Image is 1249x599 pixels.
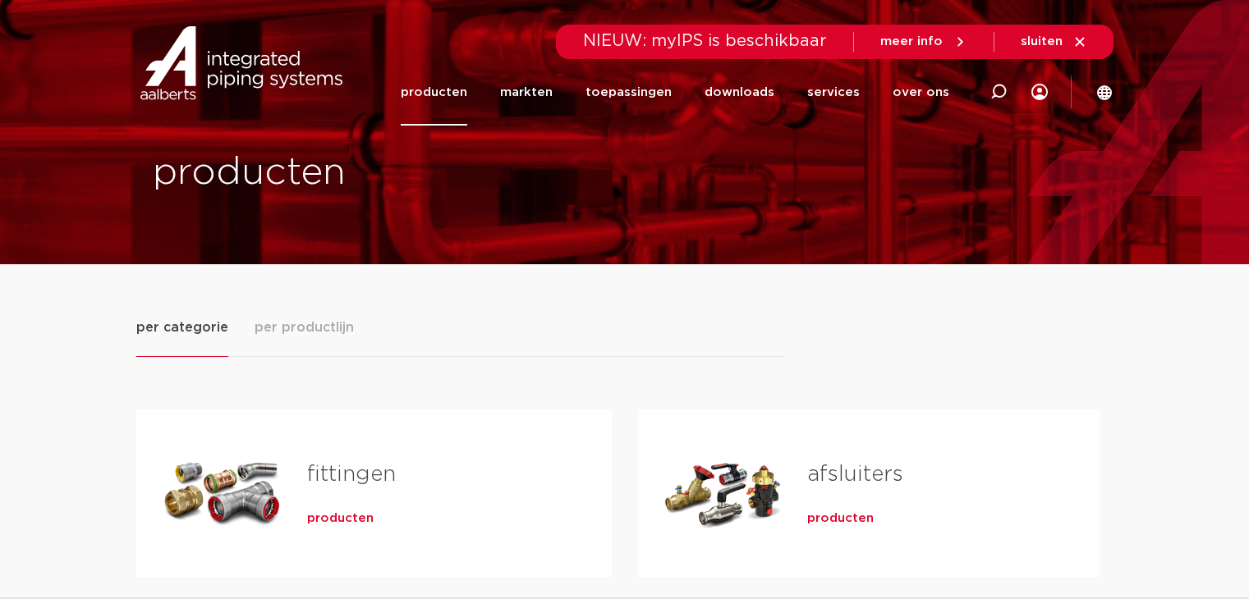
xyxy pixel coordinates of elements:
span: meer info [880,35,943,48]
span: NIEUW: myIPS is beschikbaar [583,33,827,49]
div: my IPS [1031,59,1048,126]
h1: producten [153,147,617,199]
a: producten [401,59,467,126]
a: markten [500,59,553,126]
span: per categorie [136,318,228,337]
nav: Menu [401,59,949,126]
a: afsluiters [807,464,903,485]
span: per productlijn [255,318,354,337]
a: services [807,59,860,126]
a: meer info [880,34,967,49]
a: toepassingen [585,59,672,126]
a: fittingen [307,464,396,485]
a: sluiten [1021,34,1087,49]
a: downloads [705,59,774,126]
a: producten [307,510,374,527]
a: producten [807,510,874,527]
a: over ons [893,59,949,126]
span: sluiten [1021,35,1063,48]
